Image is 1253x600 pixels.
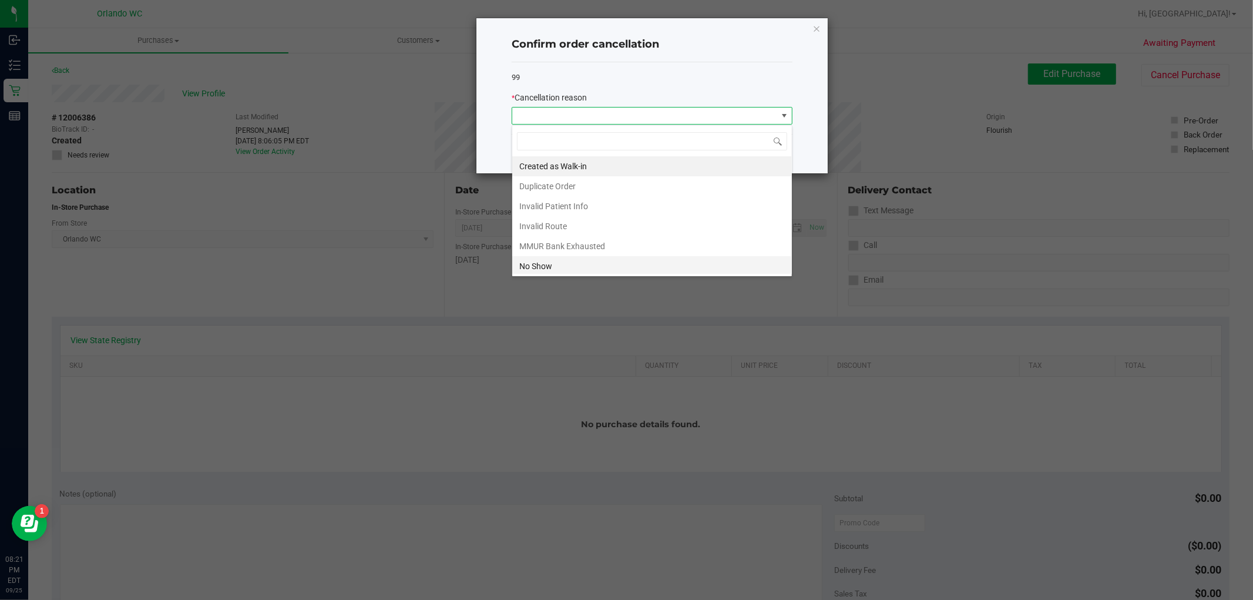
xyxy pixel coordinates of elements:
span: Cancellation reason [515,93,587,102]
li: No Show [512,256,792,276]
li: Invalid Patient Info [512,196,792,216]
h4: Confirm order cancellation [512,37,792,52]
button: Close [812,21,821,35]
li: Invalid Route [512,216,792,236]
li: MMUR Bank Exhausted [512,236,792,256]
iframe: Resource center [12,506,47,541]
li: Created as Walk-in [512,156,792,176]
span: 99 [512,73,520,82]
iframe: Resource center unread badge [35,504,49,518]
li: Duplicate Order [512,176,792,196]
